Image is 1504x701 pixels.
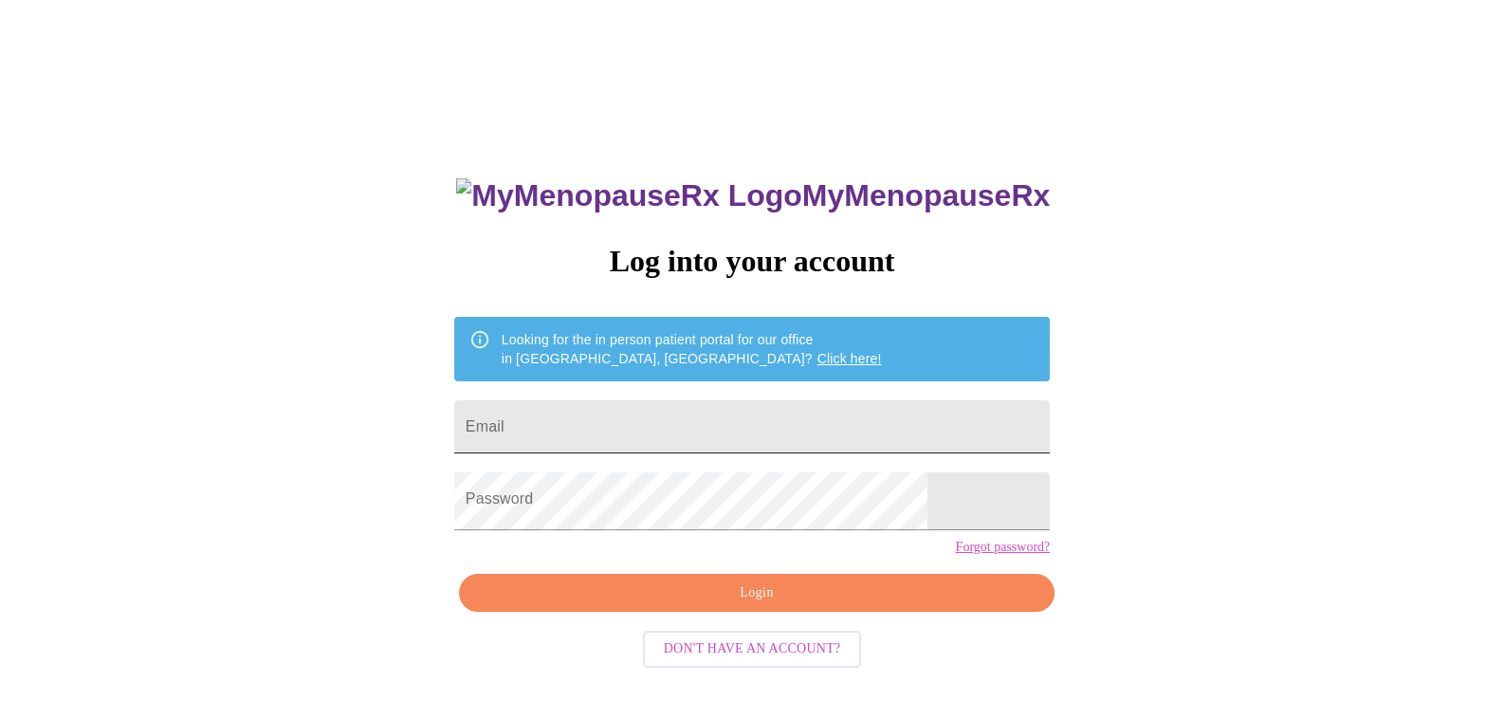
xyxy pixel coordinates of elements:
[459,574,1055,613] button: Login
[664,637,841,661] span: Don't have an account?
[454,244,1050,279] h3: Log into your account
[817,351,882,366] a: Click here!
[456,178,801,213] img: MyMenopauseRx Logo
[481,581,1033,605] span: Login
[456,178,1050,213] h3: MyMenopauseRx
[955,540,1050,555] a: Forgot password?
[638,639,867,655] a: Don't have an account?
[643,631,862,668] button: Don't have an account?
[502,323,882,376] div: Looking for the in person patient portal for our office in [GEOGRAPHIC_DATA], [GEOGRAPHIC_DATA]?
